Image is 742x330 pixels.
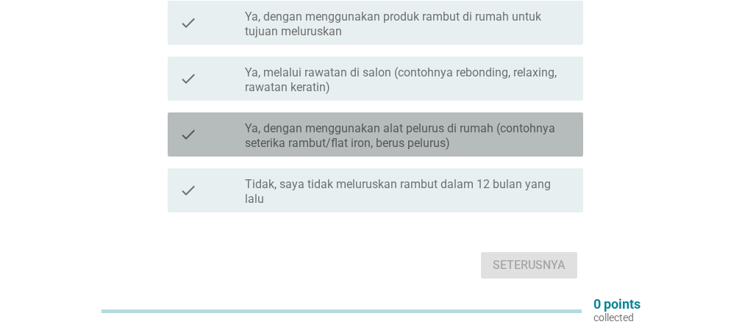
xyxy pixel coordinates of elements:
label: Tidak, saya tidak meluruskan rambut dalam 12 bulan yang lalu [245,177,571,207]
i: check [179,118,197,151]
label: Ya, dengan menggunakan alat pelurus di rumah (contohnya seterika rambut/flat iron, berus pelurus) [245,121,571,151]
p: 0 points [593,298,641,311]
i: check [179,174,197,207]
label: Ya, melalui rawatan di salon (contohnya rebonding, relaxing, rawatan keratin) [245,65,571,95]
i: check [179,7,197,39]
i: check [179,62,197,95]
label: Ya, dengan menggunakan produk rambut di rumah untuk tujuan meluruskan [245,10,571,39]
p: collected [593,311,641,324]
